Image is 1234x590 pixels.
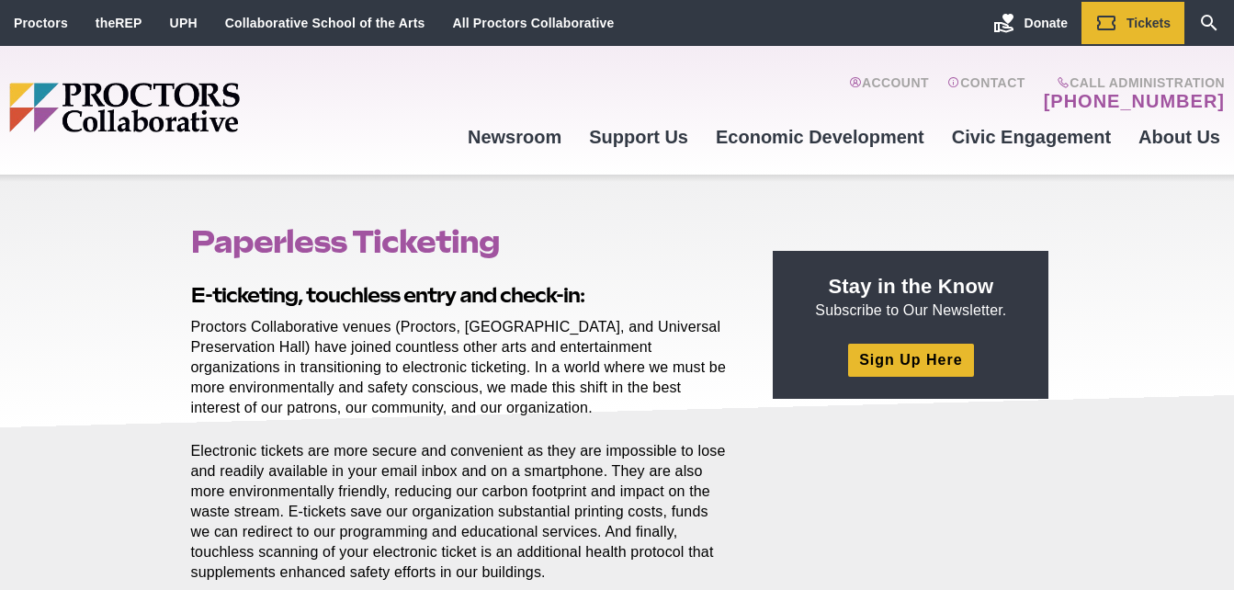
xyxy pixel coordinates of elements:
[1081,2,1184,44] a: Tickets
[191,317,731,418] p: Proctors Collaborative venues (Proctors, [GEOGRAPHIC_DATA], and Universal Preservation Hall) have...
[9,83,381,132] img: Proctors logo
[96,16,142,30] a: theREP
[1044,90,1225,112] a: [PHONE_NUMBER]
[225,16,425,30] a: Collaborative School of the Arts
[1184,2,1234,44] a: Search
[170,16,198,30] a: UPH
[191,224,731,259] h1: Paperless Ticketing
[191,441,731,584] p: Electronic tickets are more secure and convenient as they are impossible to lose and readily avai...
[1126,16,1171,30] span: Tickets
[979,2,1081,44] a: Donate
[848,344,973,376] a: Sign Up Here
[795,273,1026,321] p: Subscribe to Our Newsletter.
[947,75,1025,112] a: Contact
[829,275,994,298] strong: Stay in the Know
[454,112,575,162] a: Newsroom
[702,112,938,162] a: Economic Development
[14,16,68,30] a: Proctors
[575,112,702,162] a: Support Us
[1038,75,1225,90] span: Call Administration
[191,283,584,307] strong: E-ticketing, touchless entry and check-in:
[1125,112,1234,162] a: About Us
[938,112,1125,162] a: Civic Engagement
[1025,16,1068,30] span: Donate
[849,75,929,112] a: Account
[452,16,614,30] a: All Proctors Collaborative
